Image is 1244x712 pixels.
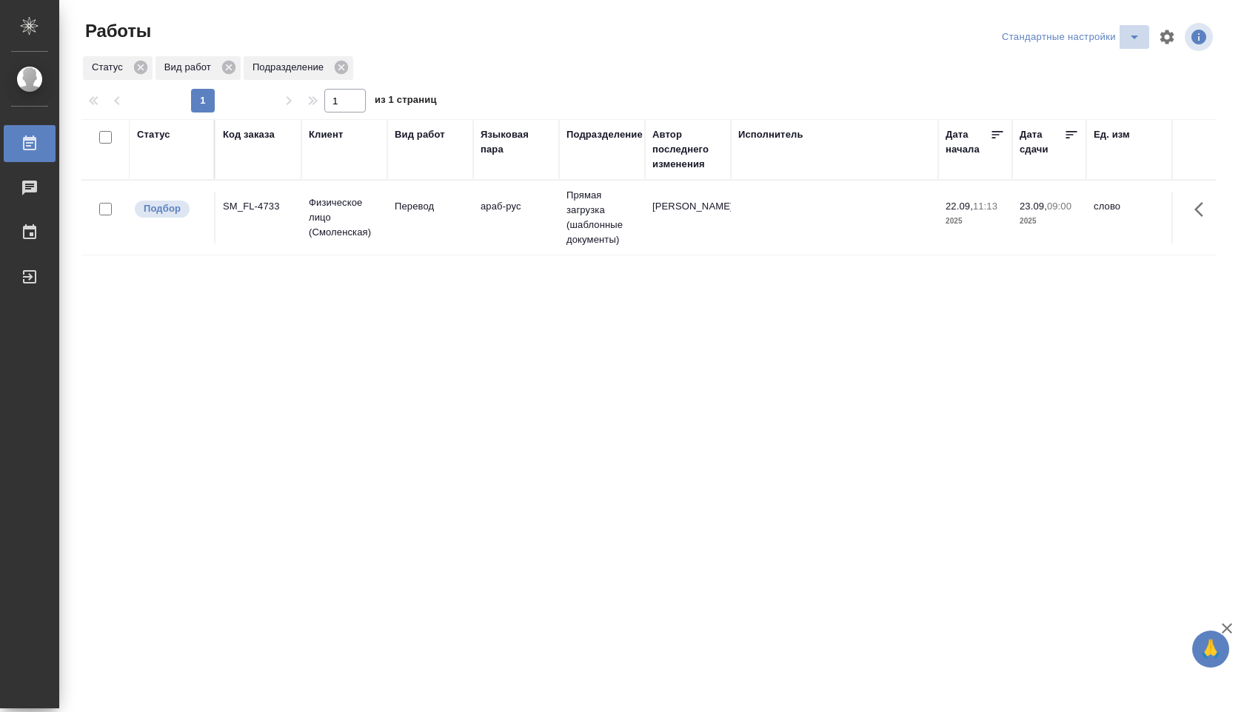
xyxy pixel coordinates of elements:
p: Подбор [144,201,181,216]
p: 22.09, [946,201,973,212]
span: из 1 страниц [375,91,437,112]
button: 🙏 [1192,631,1229,668]
p: 2025 [946,214,1005,229]
div: Подразделение [566,127,643,142]
div: SM_FL-4733 [223,199,294,214]
span: Настроить таблицу [1149,19,1185,55]
span: 🙏 [1198,634,1223,665]
div: Языковая пара [481,127,552,157]
div: Ед. изм [1094,127,1130,142]
div: Вид работ [395,127,445,142]
p: 09:00 [1047,201,1071,212]
td: слово [1086,192,1172,244]
button: Здесь прячутся важные кнопки [1186,192,1221,227]
p: Физическое лицо (Смоленская) [309,195,380,240]
p: Вид работ [164,60,216,75]
p: 2025 [1020,214,1079,229]
td: [PERSON_NAME] [645,192,731,244]
div: Клиент [309,127,343,142]
div: Автор последнего изменения [652,127,723,172]
div: split button [998,25,1149,49]
div: Код заказа [223,127,275,142]
p: 23.09, [1020,201,1047,212]
p: 11:13 [973,201,997,212]
p: Статус [92,60,128,75]
span: Посмотреть информацию [1185,23,1216,51]
div: Статус [137,127,170,142]
div: Можно подбирать исполнителей [133,199,207,219]
td: араб-рус [473,192,559,244]
p: Перевод [395,199,466,214]
span: Работы [81,19,151,43]
p: Подразделение [253,60,329,75]
div: Исполнитель [738,127,803,142]
div: Дата сдачи [1020,127,1064,157]
div: Подразделение [244,56,353,80]
div: Статус [83,56,153,80]
div: Дата начала [946,127,990,157]
div: Вид работ [155,56,241,80]
td: Прямая загрузка (шаблонные документы) [559,181,645,255]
